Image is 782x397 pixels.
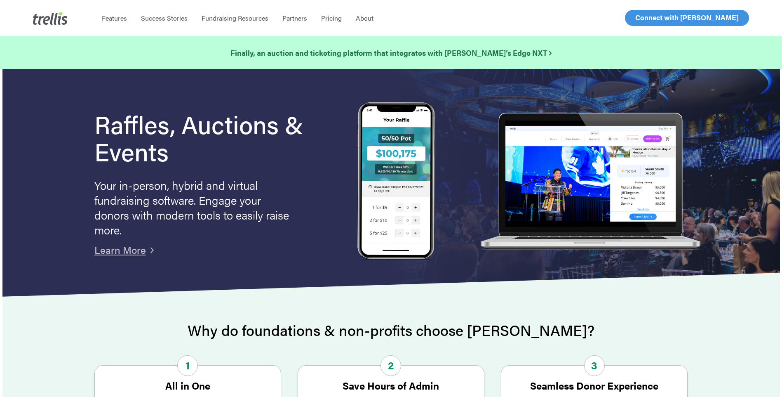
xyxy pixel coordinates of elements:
h2: Why do foundations & non-profits choose [PERSON_NAME]? [94,322,688,338]
p: Your in-person, hybrid and virtual fundraising software. Engage your donors with modern tools to ... [94,177,292,237]
span: Connect with [PERSON_NAME] [635,12,739,22]
span: 3 [584,355,605,376]
span: 1 [177,355,198,376]
img: Trellis Raffles, Auctions and Event Fundraising [357,102,435,262]
strong: All in One [165,378,210,392]
span: 2 [380,355,401,376]
strong: Save Hours of Admin [343,378,439,392]
span: Fundraising Resources [202,13,268,23]
span: Partners [282,13,307,23]
span: Success Stories [141,13,188,23]
a: Pricing [314,14,349,22]
a: About [349,14,380,22]
img: Trellis [33,12,68,25]
a: Connect with [PERSON_NAME] [625,10,749,26]
a: Features [95,14,134,22]
a: Fundraising Resources [195,14,275,22]
a: Partners [275,14,314,22]
h1: Raffles, Auctions & Events [94,110,326,165]
a: Success Stories [134,14,195,22]
span: About [356,13,373,23]
a: Learn More [94,243,146,257]
span: Features [102,13,127,23]
a: Finally, an auction and ticketing platform that integrates with [PERSON_NAME]’s Edge NXT [230,47,552,59]
strong: Seamless Donor Experience [530,378,658,392]
span: Pricing [321,13,342,23]
strong: Finally, an auction and ticketing platform that integrates with [PERSON_NAME]’s Edge NXT [230,47,552,58]
img: rafflelaptop_mac_optim.png [476,113,704,251]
